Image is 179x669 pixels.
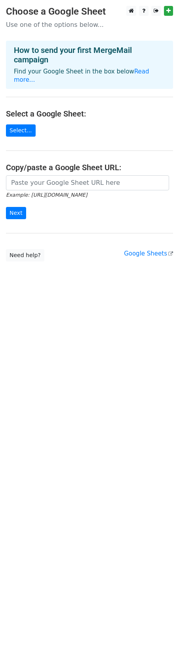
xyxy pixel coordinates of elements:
[6,207,26,219] input: Next
[6,249,44,261] a: Need help?
[14,68,149,83] a: Read more...
[6,192,87,198] small: Example: [URL][DOMAIN_NAME]
[6,109,173,118] h4: Select a Google Sheet:
[6,6,173,17] h3: Choose a Google Sheet
[124,250,173,257] a: Google Sheets
[6,124,36,137] a: Select...
[6,163,173,172] h4: Copy/paste a Google Sheet URL:
[6,175,169,190] input: Paste your Google Sheet URL here
[14,68,165,84] p: Find your Google Sheet in the box below
[14,45,165,64] h4: How to send your first MergeMail campaign
[6,21,173,29] p: Use one of the options below...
